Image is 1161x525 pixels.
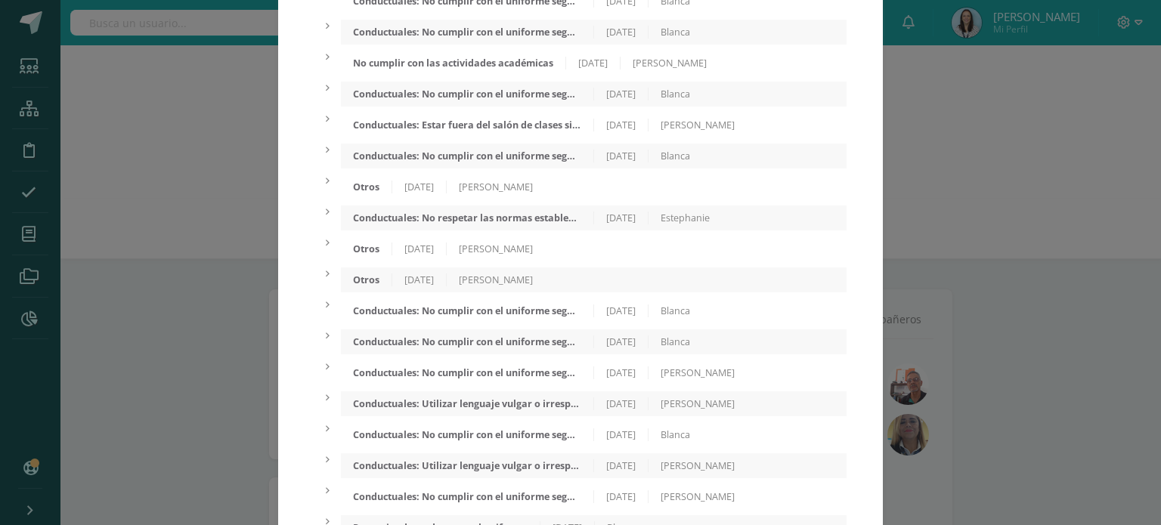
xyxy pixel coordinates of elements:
div: [DATE] [594,119,649,131]
div: [DATE] [392,273,447,286]
div: [DATE] [392,242,447,255]
div: [DATE] [594,304,649,317]
div: Blanca [649,88,702,100]
div: [PERSON_NAME] [649,366,747,379]
div: Conductuales: No respetar las normas establecidas. [341,212,593,224]
div: Conductuales: No cumplir con el uniforme según los lineamientos establecidos por el nivel. [341,26,593,39]
div: [DATE] [594,459,649,472]
div: Conductuales: No cumplir con el uniforme según los lineamientos establecidos por el nivel. [341,150,593,162]
div: [DATE] [566,57,621,69]
div: Otros [341,273,392,286]
div: [PERSON_NAME] [447,242,545,255]
div: [DATE] [594,428,649,441]
div: Conductuales: Utilizar lenguaje vulgar o irrespetuoso en las conversaciones. [341,397,593,410]
div: Conductuales: Utilizar lenguaje vulgar o irrespetuoso en las conversaciones. [341,459,593,472]
div: [DATE] [594,366,649,379]
div: [DATE] [594,335,649,348]
div: [DATE] [594,26,649,39]
div: Blanca [649,304,702,317]
div: Conductuales: No cumplir con el uniforme según los lineamientos establecidos por el nivel. [341,490,593,503]
div: [PERSON_NAME] [621,57,719,69]
div: [PERSON_NAME] [447,181,545,193]
div: [DATE] [594,150,649,162]
div: Conductuales: Estar fuera del salón de clases sin pase de salida autorizado. [341,119,593,131]
div: [PERSON_NAME] [447,273,545,286]
div: [PERSON_NAME] [649,490,747,503]
div: [DATE] [594,490,649,503]
div: [DATE] [594,88,649,100]
div: Conductuales: No cumplir con el uniforme según los lineamientos establecidos por el nivel. [341,88,593,100]
div: [DATE] [594,397,649,410]
div: Conductuales: No cumplir con el uniforme según los lineamientos establecidos por el nivel. [341,428,593,441]
div: Conductuales: No cumplir con el uniforme según los lineamientos establecidos por el nivel. [341,304,593,317]
div: Otros [341,242,392,255]
div: Conductuales: No cumplir con el uniforme según los lineamientos establecidos por el nivel. [341,366,593,379]
div: Conductuales: No cumplir con el uniforme según los lineamientos establecidos por el nivel. [341,335,593,348]
div: No cumplir con las actividades académicas [341,57,566,69]
div: [PERSON_NAME] [649,119,747,131]
div: Blanca [649,428,702,441]
div: [PERSON_NAME] [649,397,747,410]
div: Otros [341,181,392,193]
div: Blanca [649,150,702,162]
div: [DATE] [392,181,447,193]
div: [PERSON_NAME] [649,459,747,472]
div: Blanca [649,335,702,348]
div: [DATE] [594,212,649,224]
div: Blanca [649,26,702,39]
div: Estephanie [649,212,722,224]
